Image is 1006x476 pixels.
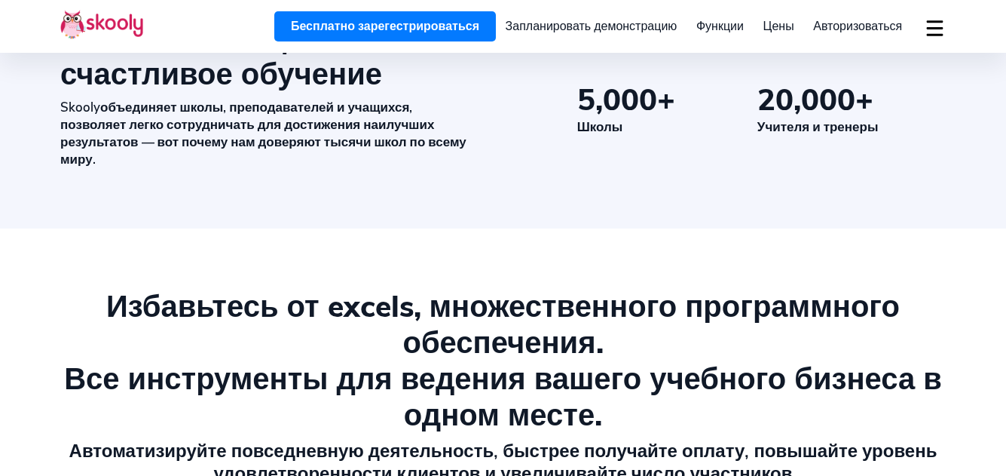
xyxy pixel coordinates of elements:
a: Запланировать демонстрацию [496,14,686,38]
a: Цены [754,14,804,38]
a: Бесплатно зарегестрироваться [274,11,496,41]
div: Избавьтесь от excels, множественного программного обеспечения. [60,289,946,361]
div: объединяет школы, преподавателей и учащихся, позволяет легко сотрудничать для достижения наилучши... [60,99,469,168]
a: Функции [686,14,754,38]
button: dropdown menu [924,11,946,45]
img: Skooly [60,10,143,39]
span: Skooly [60,99,100,116]
div: Все инструменты для ведения вашего учебного бизнеса в одном месте. [60,361,946,434]
span: Авторизоваться [813,18,902,35]
span: Цены [763,18,794,35]
a: Авторизоваться [803,14,912,38]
